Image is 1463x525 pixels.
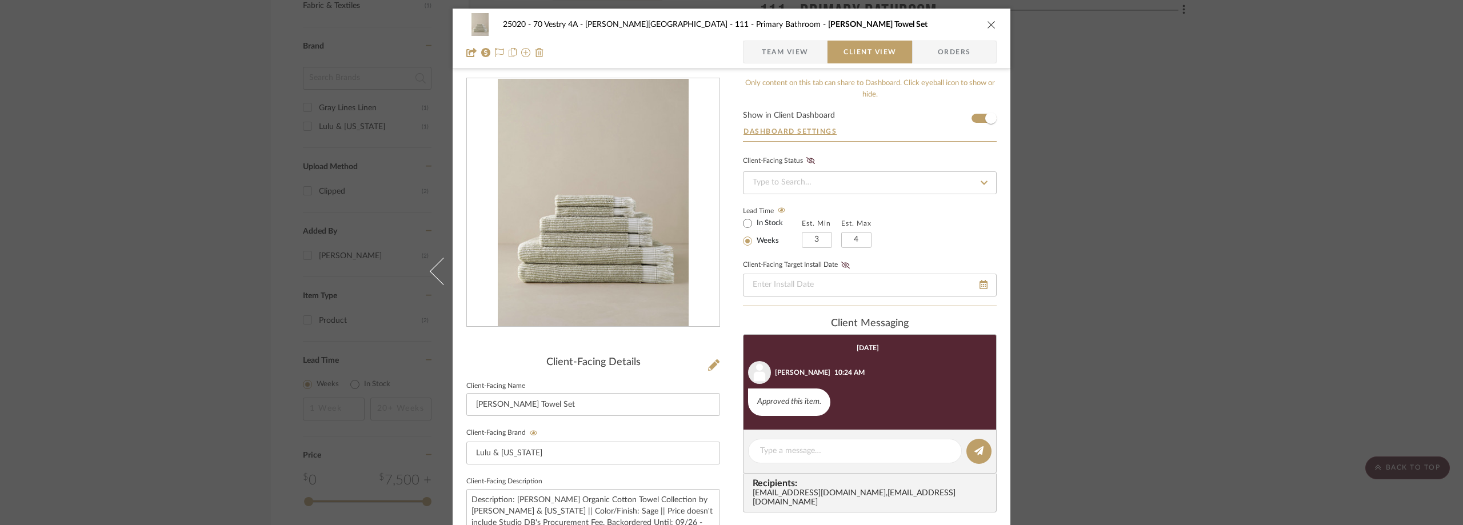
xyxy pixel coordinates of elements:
[743,261,853,269] label: Client-Facing Target Install Date
[466,429,541,437] label: Client-Facing Brand
[753,478,992,488] span: Recipients:
[466,356,720,369] div: Client-Facing Details
[834,367,865,378] div: 10:24 AM
[735,21,828,29] span: 111 - Primary Bathroom
[466,383,525,389] label: Client-Facing Name
[467,79,719,327] div: 0
[775,367,830,378] div: [PERSON_NAME]
[762,41,809,63] span: Team View
[743,155,818,167] div: Client-Facing Status
[498,79,689,327] img: 9186061a-8e48-4872-ab0a-3a40125398d2_436x436.jpg
[754,218,783,229] label: In Stock
[828,21,928,29] span: [PERSON_NAME] Towel Set
[743,216,802,248] mat-radio-group: Select item type
[986,19,997,30] button: close
[743,171,997,194] input: Type to Search…
[748,388,830,416] div: Approved this item.
[466,13,494,36] img: 9186061a-8e48-4872-ab0a-3a40125398d2_48x40.jpg
[802,219,831,227] label: Est. Min
[743,274,997,296] input: Enter Install Date
[754,236,779,246] label: Weeks
[925,41,984,63] span: Orders
[838,261,853,269] button: Client-Facing Target Install Date
[535,48,544,57] img: Remove from project
[743,126,837,137] button: Dashboard Settings
[466,393,720,416] input: Enter Client-Facing Item Name
[841,219,872,227] label: Est. Max
[743,206,802,216] label: Lead Time
[503,21,735,29] span: 25020 - 70 Vestry 4A - [PERSON_NAME][GEOGRAPHIC_DATA]
[526,429,541,437] button: Client-Facing Brand
[466,442,720,464] input: Enter Client-Facing Brand
[753,489,992,507] div: [EMAIL_ADDRESS][DOMAIN_NAME] , [EMAIL_ADDRESS][DOMAIN_NAME]
[748,361,771,384] img: user_avatar.png
[743,78,997,100] div: Only content on this tab can share to Dashboard. Click eyeball icon to show or hide.
[743,318,997,330] div: client Messaging
[466,479,542,484] label: Client-Facing Description
[857,344,879,352] div: [DATE]
[774,205,789,217] button: Lead Time
[844,41,896,63] span: Client View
